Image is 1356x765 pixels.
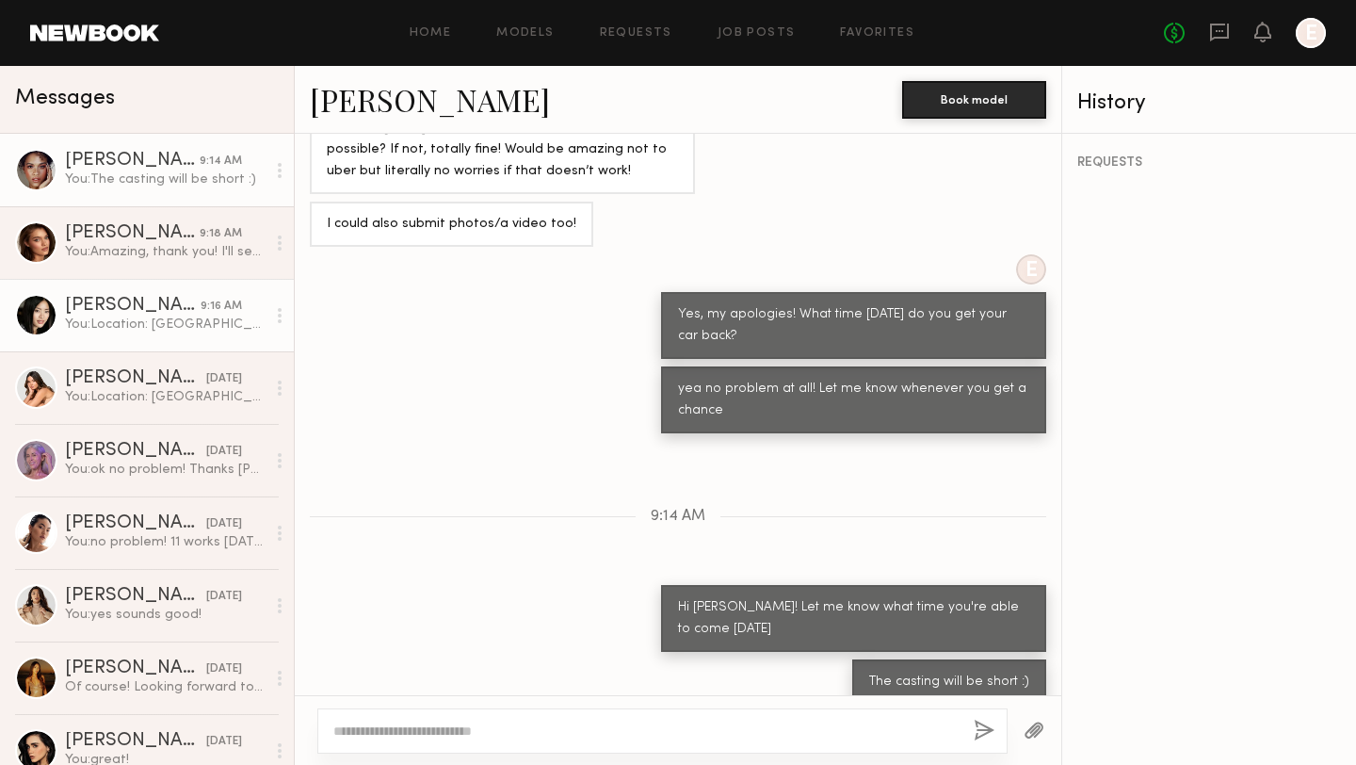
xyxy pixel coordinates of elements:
[65,224,200,243] div: [PERSON_NAME]
[651,509,705,525] span: 9:14 AM
[206,660,242,678] div: [DATE]
[902,90,1046,106] a: Book model
[206,443,242,461] div: [DATE]
[65,606,266,624] div: You: yes sounds good!
[206,515,242,533] div: [DATE]
[206,588,242,606] div: [DATE]
[65,297,201,316] div: [PERSON_NAME]
[327,214,576,236] div: I could also submit photos/a video too!
[65,152,200,171] div: [PERSON_NAME]
[65,316,266,334] div: You: Location: [GEOGRAPHIC_DATA]. Address: [STREET_ADDRESS] This is my phone number: [PHONE_NUMBE...
[65,514,206,533] div: [PERSON_NAME]
[410,27,452,40] a: Home
[869,672,1029,693] div: The casting will be short :)
[1077,92,1341,114] div: History
[65,461,266,479] div: You: ok no problem! Thanks [PERSON_NAME]
[65,678,266,696] div: Of course! Looking forward to working with you all!
[1077,156,1341,170] div: REQUESTS
[200,153,242,171] div: 9:14 AM
[15,88,115,109] span: Messages
[678,379,1029,422] div: yea no problem at all! Let me know whenever you get a chance
[496,27,554,40] a: Models
[902,81,1046,119] button: Book model
[678,304,1029,348] div: Yes, my apologies! What time [DATE] do you get your car back?
[206,733,242,751] div: [DATE]
[678,597,1029,641] div: Hi [PERSON_NAME]! Let me know what time you're able to come [DATE]
[65,243,266,261] div: You: Amazing, thank you! I'll send you tracking soon as it's available! Also i'll be providing a ...
[65,442,206,461] div: [PERSON_NAME]
[600,27,672,40] a: Requests
[310,79,550,120] a: [PERSON_NAME]
[65,171,266,188] div: You: The casting will be short :)
[327,96,678,183] div: Can I ask how many days you’ll be casting? I’ll have my car back [DATE] so I’d love to come in th...
[200,225,242,243] div: 9:18 AM
[840,27,914,40] a: Favorites
[201,298,242,316] div: 9:16 AM
[206,370,242,388] div: [DATE]
[65,369,206,388] div: [PERSON_NAME]
[65,732,206,751] div: [PERSON_NAME]
[1296,18,1326,48] a: E
[65,659,206,678] div: [PERSON_NAME]
[65,587,206,606] div: [PERSON_NAME]
[65,388,266,406] div: You: Location: [GEOGRAPHIC_DATA]. Address: [STREET_ADDRESS] This is my phone number: [PHONE_NUMBE...
[65,533,266,551] div: You: no problem! 11 works [DATE] for the casting :)
[718,27,796,40] a: Job Posts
